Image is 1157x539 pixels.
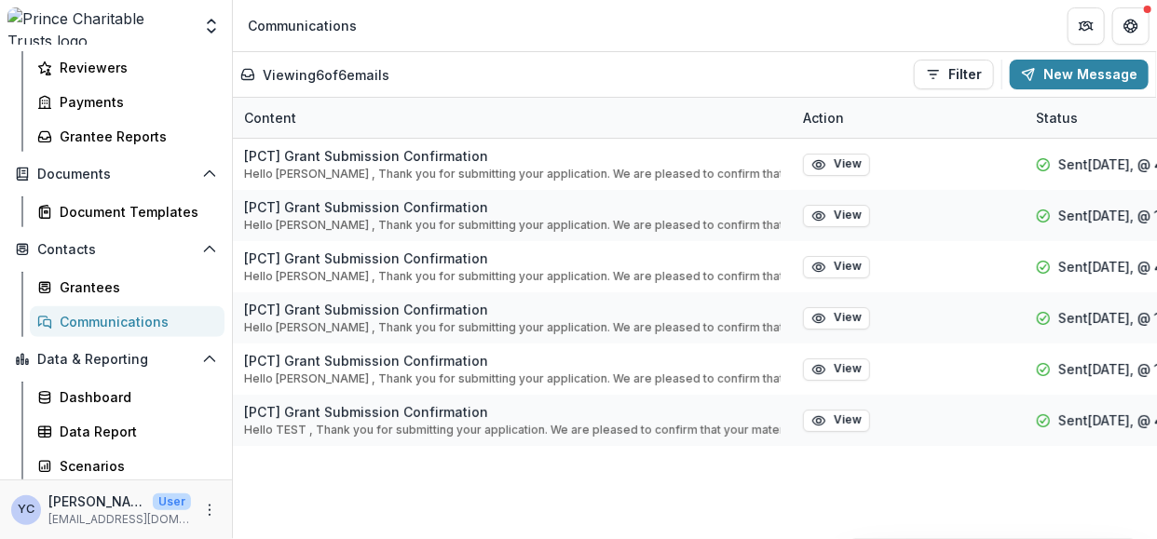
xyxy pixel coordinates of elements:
[60,387,210,407] div: Dashboard
[248,16,357,35] div: Communications
[30,306,225,337] a: Communications
[914,60,994,89] button: Filter
[244,249,781,268] p: [PCT] Grant Submission Confirmation
[244,319,781,336] p: Hello [PERSON_NAME] , Thank you for submitting your application. We are pleased to confirm that y...
[198,7,225,45] button: Open entity switcher
[7,344,225,374] button: Open Data & Reporting
[30,416,225,447] a: Data Report
[1112,7,1150,45] button: Get Help
[244,217,781,234] p: Hello [PERSON_NAME] , Thank you for submitting your application. We are pleased to confirm that y...
[803,410,870,432] button: View
[30,451,225,481] a: Scenarios
[244,197,781,217] p: [PCT] Grant Submission Confirmation
[244,146,781,166] p: [PCT] Grant Submission Confirmation
[60,127,210,146] div: Grantee Reports
[244,351,781,371] p: [PCT] Grant Submission Confirmation
[244,371,781,387] p: Hello [PERSON_NAME] , Thank you for submitting your application. We are pleased to confirm that y...
[30,87,225,117] a: Payments
[7,235,225,264] button: Open Contacts
[244,166,781,182] p: Hello [PERSON_NAME] , Thank you for submitting your application. We are pleased to confirm that y...
[18,504,34,516] div: Yena Choi
[7,7,191,45] img: Prince Charitable Trusts logo
[233,98,792,138] div: Content
[30,196,225,227] a: Document Templates
[792,108,855,128] div: Action
[803,154,870,176] button: View
[60,312,210,331] div: Communications
[37,242,195,258] span: Contacts
[60,58,210,77] div: Reviewers
[198,499,221,521] button: More
[48,492,145,511] p: [PERSON_NAME]
[37,167,195,182] span: Documents
[263,65,389,85] p: Viewing 6 of 6 emails
[30,382,225,412] a: Dashboard
[803,205,870,227] button: View
[240,12,364,39] nav: breadcrumb
[1010,60,1149,89] button: New Message
[803,358,870,381] button: View
[37,352,195,368] span: Data & Reporting
[30,121,225,152] a: Grantee Reports
[244,422,781,438] p: Hello TEST , Thank you for submitting your application. We are pleased to confirm that your mater...
[153,493,191,510] p: User
[1068,7,1105,45] button: Partners
[48,511,191,528] p: [EMAIL_ADDRESS][DOMAIN_NAME]
[60,422,210,441] div: Data Report
[244,402,781,422] p: [PCT] Grant Submission Confirmation
[244,300,781,319] p: [PCT] Grant Submission Confirmation
[233,108,307,128] div: Content
[30,52,225,83] a: Reviewers
[803,307,870,330] button: View
[1025,108,1089,128] div: Status
[60,456,210,476] div: Scenarios
[7,159,225,189] button: Open Documents
[30,272,225,303] a: Grantees
[792,98,1025,138] div: Action
[60,277,210,297] div: Grantees
[60,202,210,222] div: Document Templates
[803,256,870,278] button: View
[244,268,781,285] p: Hello [PERSON_NAME] , Thank you for submitting your application. We are pleased to confirm that y...
[60,92,210,112] div: Payments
